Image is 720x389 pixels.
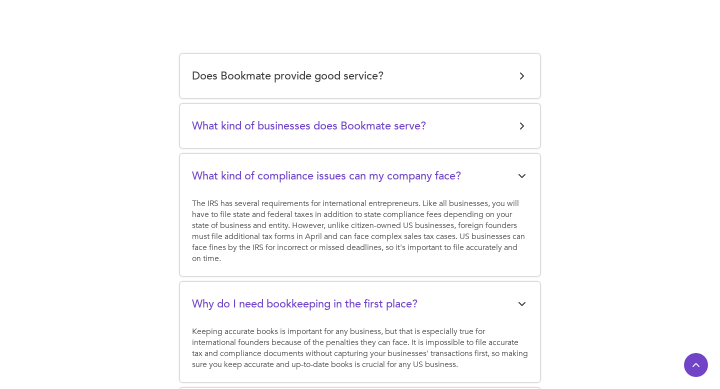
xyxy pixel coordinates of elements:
[192,326,528,370] div: Keeping accurate books is important for any business, but that is especially true for internation...
[192,116,426,136] h5: What kind of businesses does Bookmate serve?
[192,166,461,186] h5: What kind of compliance issues can my company face?
[192,294,417,314] h5: Why do I need bookkeeping in the first place?
[192,198,528,264] div: The IRS has several requirements for international entrepreneurs. Like all businesses, you will h...
[192,66,383,86] h5: Does Bookmate provide good service?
